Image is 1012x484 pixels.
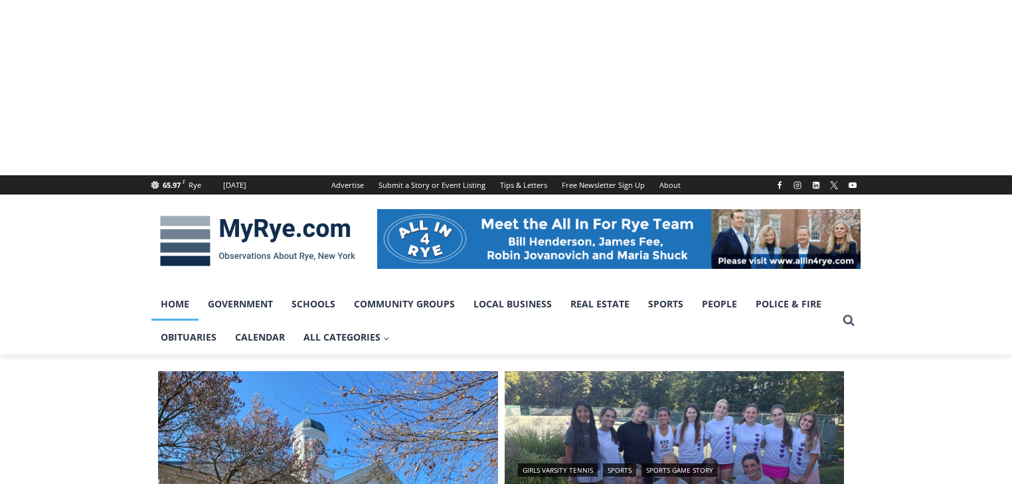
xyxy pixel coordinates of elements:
span: 65.97 [163,180,181,190]
img: All in for Rye [377,209,861,269]
a: Instagram [790,177,805,193]
button: View Search Form [837,309,861,333]
a: Facebook [772,177,788,193]
a: Submit a Story or Event Listing [371,175,493,195]
div: | | [518,461,831,477]
a: Community Groups [345,287,464,321]
a: Home [151,287,199,321]
a: Advertise [324,175,371,195]
a: Sports [603,463,636,477]
span: All Categories [303,330,390,345]
div: [DATE] [223,179,246,191]
div: Rye [189,179,201,191]
a: Sports [639,287,693,321]
a: Government [199,287,282,321]
a: People [693,287,746,321]
a: Calendar [226,321,294,354]
a: All Categories [294,321,399,354]
span: F [183,178,185,185]
a: YouTube [845,177,861,193]
a: Real Estate [561,287,639,321]
nav: Primary Navigation [151,287,837,355]
a: Police & Fire [746,287,831,321]
a: Local Business [464,287,561,321]
a: Free Newsletter Sign Up [554,175,652,195]
a: Obituaries [151,321,226,354]
a: Schools [282,287,345,321]
img: MyRye.com [151,206,364,276]
a: Girls Varsity Tennis [518,463,598,477]
a: X [826,177,842,193]
a: About [652,175,688,195]
a: Linkedin [808,177,824,193]
a: Sports Game Story [641,463,718,477]
a: Tips & Letters [493,175,554,195]
nav: Secondary Navigation [324,175,688,195]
